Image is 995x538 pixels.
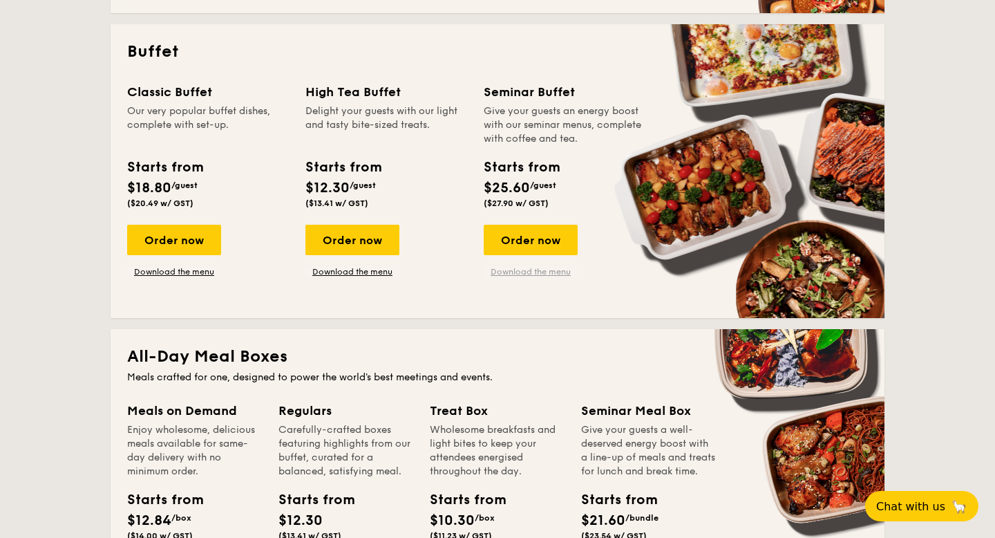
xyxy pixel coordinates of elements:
div: Starts from [484,157,559,178]
span: /guest [171,180,198,190]
a: Download the menu [484,266,578,277]
div: High Tea Buffet [305,82,467,102]
div: Regulars [278,401,413,420]
span: $18.80 [127,180,171,196]
div: Our very popular buffet dishes, complete with set-up. [127,104,289,146]
div: Enjoy wholesome, delicious meals available for same-day delivery with no minimum order. [127,423,262,479]
div: Give your guests an energy boost with our seminar menus, complete with coffee and tea. [484,104,645,146]
span: Chat with us [876,500,945,513]
div: Starts from [127,157,202,178]
div: Starts from [581,490,643,510]
div: Give your guests a well-deserved energy boost with a line-up of meals and treats for lunch and br... [581,423,716,479]
div: Starts from [127,490,189,510]
span: 🦙 [951,499,967,514]
div: Delight your guests with our light and tasty bite-sized treats. [305,104,467,146]
div: Starts from [430,490,492,510]
div: Treat Box [430,401,565,420]
span: $12.30 [305,180,350,196]
span: $10.30 [430,512,475,529]
span: ($20.49 w/ GST) [127,198,193,208]
div: Classic Buffet [127,82,289,102]
span: $25.60 [484,180,530,196]
a: Download the menu [127,266,221,277]
div: Meals crafted for one, designed to power the world's best meetings and events. [127,371,868,384]
span: /box [475,513,495,523]
button: Chat with us🦙 [865,491,978,521]
div: Order now [305,225,399,255]
span: /bundle [625,513,658,523]
div: Order now [127,225,221,255]
span: $21.60 [581,512,625,529]
span: ($13.41 w/ GST) [305,198,368,208]
a: Download the menu [305,266,399,277]
div: Starts from [305,157,381,178]
span: /guest [350,180,376,190]
span: /guest [530,180,556,190]
span: $12.84 [127,512,171,529]
span: ($27.90 w/ GST) [484,198,549,208]
h2: All-Day Meal Boxes [127,346,868,368]
div: Seminar Meal Box [581,401,716,420]
div: Starts from [278,490,341,510]
span: /box [171,513,191,523]
h2: Buffet [127,41,868,63]
div: Wholesome breakfasts and light bites to keep your attendees energised throughout the day. [430,423,565,479]
div: Seminar Buffet [484,82,645,102]
div: Carefully-crafted boxes featuring highlights from our buffet, curated for a balanced, satisfying ... [278,423,413,479]
span: $12.30 [278,512,323,529]
div: Meals on Demand [127,401,262,420]
div: Order now [484,225,578,255]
